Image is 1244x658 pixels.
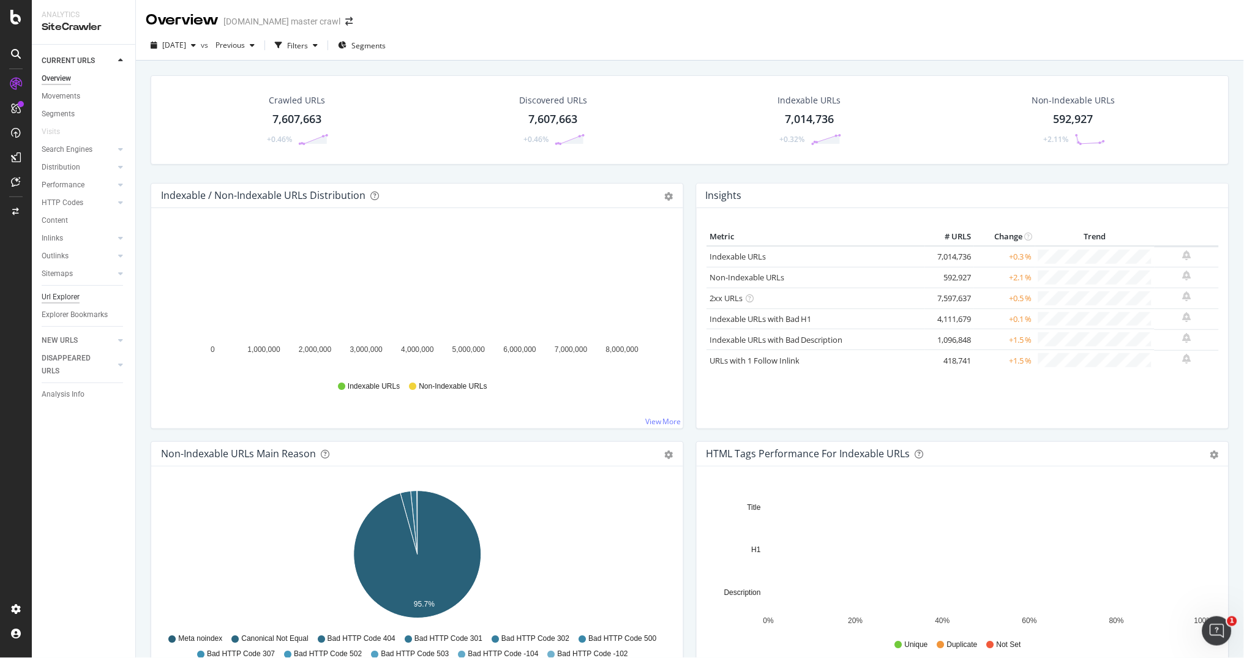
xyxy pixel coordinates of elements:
div: Non-Indexable URLs [1032,94,1115,107]
div: Distribution [42,161,80,174]
div: bell-plus [1183,271,1191,280]
td: 4,111,679 [925,308,974,329]
span: Previous [211,40,245,50]
text: 0 [211,345,215,354]
div: Crawled URLs [269,94,325,107]
span: Bad HTTP Code 301 [414,634,482,644]
span: 1 [1227,616,1237,626]
a: Performance [42,179,114,192]
div: bell-plus [1183,333,1191,343]
span: Canonical Not Equal [241,634,308,644]
a: URLs with 1 Follow Inlink [710,355,800,366]
a: Content [42,214,127,227]
span: vs [201,40,211,50]
a: Url Explorer [42,291,127,304]
text: Title [748,503,762,512]
div: gear [665,451,673,459]
text: 8,000,000 [606,345,639,354]
text: 60% [1022,617,1037,626]
div: Url Explorer [42,291,80,304]
div: +2.11% [1044,134,1069,144]
text: 100% [1194,617,1213,626]
div: Analytics [42,10,126,20]
div: +0.32% [780,134,805,144]
h4: Insights [706,187,742,204]
text: 40% [935,617,950,626]
a: NEW URLS [42,334,114,347]
div: +0.46% [267,134,292,144]
button: Previous [211,36,260,55]
div: Content [42,214,68,227]
text: 3,000,000 [350,345,383,354]
div: Overview [146,10,219,31]
div: 7,607,663 [272,111,321,127]
div: Movements [42,90,80,103]
div: Sitemaps [42,267,73,280]
svg: A chart. [706,486,1220,628]
div: +0.46% [523,134,549,144]
div: gear [1210,451,1219,459]
div: Explorer Bookmarks [42,308,108,321]
a: Outlinks [42,250,114,263]
th: Trend [1035,228,1155,246]
text: 20% [849,617,863,626]
iframe: Intercom live chat [1202,616,1232,646]
div: [DOMAIN_NAME] master crawl [223,15,340,28]
div: SiteCrawler [42,20,126,34]
text: 7,000,000 [555,345,588,354]
text: 0% [763,617,774,626]
span: Unique [905,640,928,650]
div: bell-plus [1183,354,1191,364]
span: Bad HTTP Code 302 [501,634,569,644]
td: +0.3 % [974,246,1035,267]
a: Segments [42,108,127,121]
div: Search Engines [42,143,92,156]
td: 7,597,637 [925,288,974,308]
div: Analysis Info [42,388,84,401]
div: Performance [42,179,84,192]
a: Analysis Info [42,388,127,401]
div: CURRENT URLS [42,54,95,67]
text: Description [724,588,761,597]
td: +2.1 % [974,267,1035,288]
div: Segments [42,108,75,121]
button: Segments [333,36,391,55]
a: Movements [42,90,127,103]
text: 5,000,000 [452,345,485,354]
div: Visits [42,125,60,138]
div: Non-Indexable URLs Main Reason [161,447,316,460]
td: +0.5 % [974,288,1035,308]
text: 6,000,000 [504,345,537,354]
svg: A chart. [161,486,674,628]
a: Non-Indexable URLs [710,272,784,283]
div: NEW URLS [42,334,78,347]
a: Inlinks [42,232,114,245]
span: Segments [351,40,386,51]
span: Bad HTTP Code 500 [588,634,656,644]
a: Indexable URLs with Bad H1 [710,313,812,324]
div: bell-plus [1183,312,1191,322]
a: Indexable URLs with Bad Description [710,334,843,345]
a: View More [645,416,681,427]
span: Duplicate [947,640,978,650]
a: Indexable URLs [710,251,766,262]
td: 1,096,848 [925,329,974,350]
div: gear [665,192,673,201]
div: arrow-right-arrow-left [345,17,353,26]
div: Inlinks [42,232,63,245]
span: Meta noindex [178,634,222,644]
button: [DATE] [146,36,201,55]
a: 2xx URLs [710,293,743,304]
a: Overview [42,72,127,85]
div: Indexable / Non-Indexable URLs Distribution [161,189,365,201]
a: Visits [42,125,72,138]
div: Outlinks [42,250,69,263]
a: Search Engines [42,143,114,156]
div: Overview [42,72,71,85]
span: Indexable URLs [348,381,400,392]
div: Discovered URLs [519,94,587,107]
div: DISAPPEARED URLS [42,352,103,378]
svg: A chart. [161,228,674,370]
a: Distribution [42,161,114,174]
